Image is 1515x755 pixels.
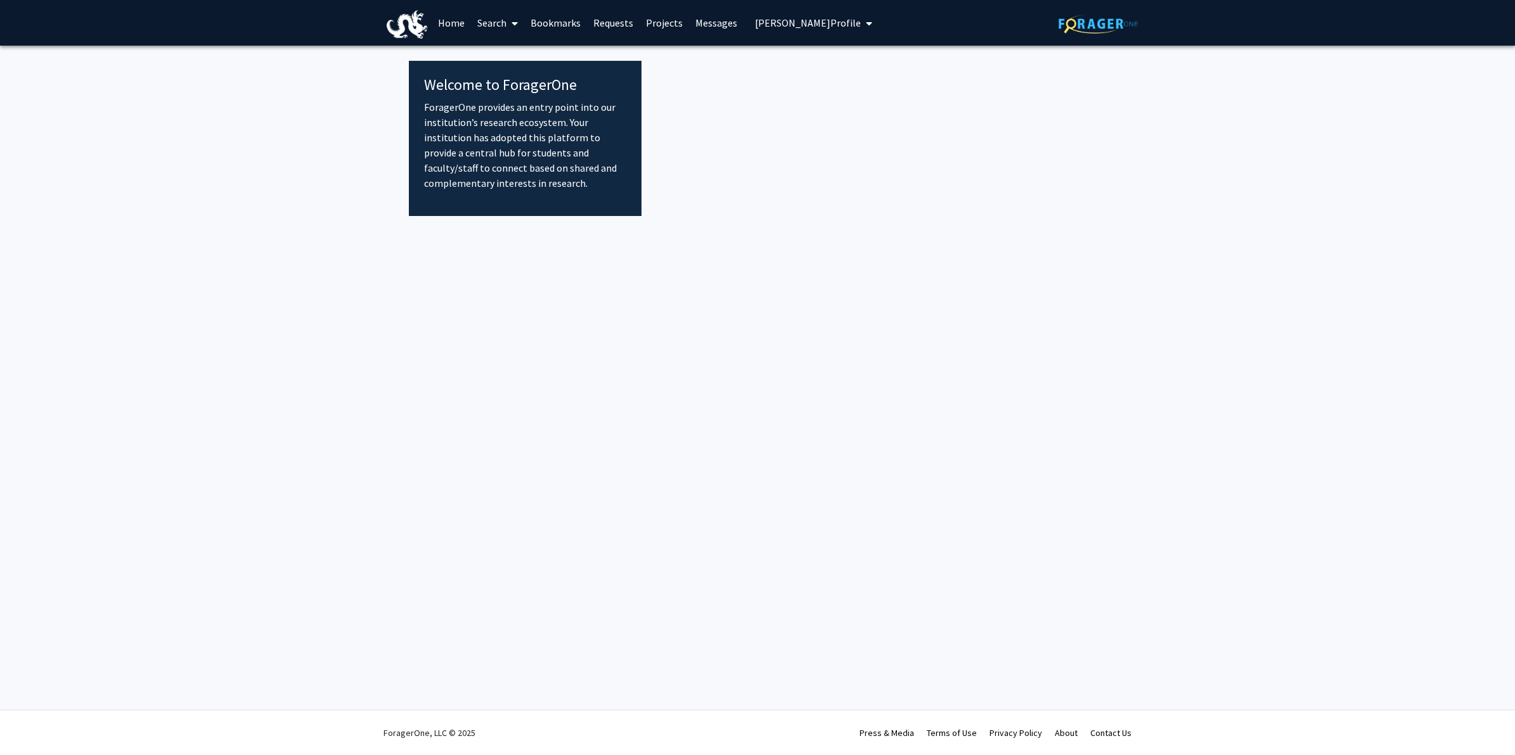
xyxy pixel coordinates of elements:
span: [PERSON_NAME] Profile [755,16,861,29]
a: About [1055,727,1078,739]
a: Requests [587,1,640,45]
img: ForagerOne Logo [1059,14,1138,34]
a: Search [471,1,524,45]
a: Projects [640,1,689,45]
img: Drexel University Logo [387,10,427,39]
h4: Welcome to ForagerOne [424,76,626,94]
a: Terms of Use [927,727,977,739]
a: Bookmarks [524,1,587,45]
a: Messages [689,1,744,45]
a: Privacy Policy [990,727,1042,739]
a: Press & Media [860,727,914,739]
div: ForagerOne, LLC © 2025 [384,711,475,755]
a: Home [432,1,471,45]
a: Contact Us [1090,727,1131,739]
p: ForagerOne provides an entry point into our institution’s research ecosystem. Your institution ha... [424,99,626,191]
